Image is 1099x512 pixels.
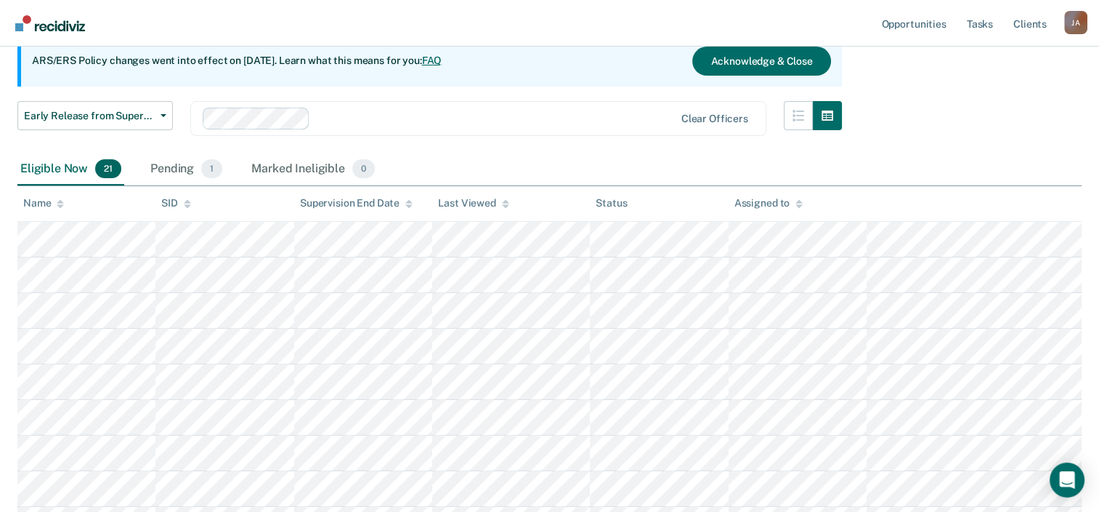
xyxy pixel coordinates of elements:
[32,54,442,68] p: ARS/ERS Policy changes went into effect on [DATE]. Learn what this means for you:
[300,197,413,209] div: Supervision End Date
[1064,11,1087,34] button: Profile dropdown button
[1050,463,1084,497] div: Open Intercom Messenger
[15,15,85,31] img: Recidiviz
[1064,11,1087,34] div: J A
[681,113,748,125] div: Clear officers
[248,153,378,185] div: Marked Ineligible0
[147,153,225,185] div: Pending1
[23,197,64,209] div: Name
[734,197,803,209] div: Assigned to
[352,159,375,178] span: 0
[422,55,442,66] a: FAQ
[692,47,830,76] button: Acknowledge & Close
[438,197,508,209] div: Last Viewed
[596,197,627,209] div: Status
[17,153,124,185] div: Eligible Now21
[201,159,222,178] span: 1
[17,101,173,130] button: Early Release from Supervision
[161,197,191,209] div: SID
[95,159,121,178] span: 21
[24,110,155,122] span: Early Release from Supervision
